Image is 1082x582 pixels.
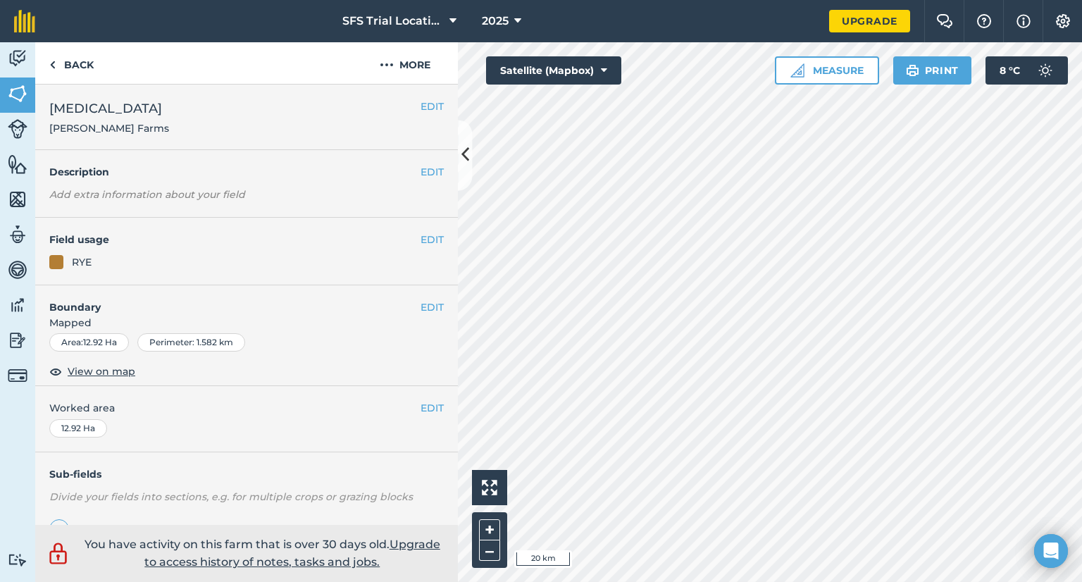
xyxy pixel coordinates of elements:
img: svg+xml;base64,PD94bWwgdmVyc2lvbj0iMS4wIiBlbmNvZGluZz0idXRmLTgiPz4KPCEtLSBHZW5lcmF0b3I6IEFkb2JlIE... [8,295,27,316]
button: View on map [49,363,135,380]
button: EDIT [421,99,444,114]
img: svg+xml;base64,PHN2ZyB4bWxucz0iaHR0cDovL3d3dy53My5vcmcvMjAwMC9zdmciIHdpZHRoPSIxOCIgaGVpZ2h0PSIyNC... [49,363,62,380]
h4: Sub-fields [35,466,458,482]
button: More [352,42,458,84]
span: [MEDICAL_DATA] [49,99,169,118]
img: svg+xml;base64,PHN2ZyB4bWxucz0iaHR0cDovL3d3dy53My5vcmcvMjAwMC9zdmciIHdpZHRoPSIyMCIgaGVpZ2h0PSIyNC... [380,56,394,73]
img: svg+xml;base64,PHN2ZyB4bWxucz0iaHR0cDovL3d3dy53My5vcmcvMjAwMC9zdmciIHdpZHRoPSI5IiBoZWlnaHQ9IjI0Ii... [49,56,56,73]
button: EDIT [421,232,444,247]
img: Four arrows, one pointing top left, one top right, one bottom right and the last bottom left [482,480,497,495]
button: – [479,540,500,561]
div: 12.92 Ha [49,419,107,438]
img: svg+xml;base64,PHN2ZyB4bWxucz0iaHR0cDovL3d3dy53My5vcmcvMjAwMC9zdmciIHdpZHRoPSI1NiIgaGVpZ2h0PSI2MC... [8,83,27,104]
img: A cog icon [1055,14,1071,28]
p: You have activity on this farm that is over 30 days old. [77,535,447,571]
h4: Field usage [49,232,421,247]
img: fieldmargin Logo [14,10,35,32]
button: EDIT [421,164,444,180]
span: Worked area [49,400,444,416]
span: SFS Trial Locations [342,13,444,30]
em: Divide your fields into sections, e.g. for multiple crops or grazing blocks [49,490,413,503]
img: svg+xml;base64,PD94bWwgdmVyc2lvbj0iMS4wIiBlbmNvZGluZz0idXRmLTgiPz4KPCEtLSBHZW5lcmF0b3I6IEFkb2JlIE... [8,366,27,385]
img: svg+xml;base64,PD94bWwgdmVyc2lvbj0iMS4wIiBlbmNvZGluZz0idXRmLTgiPz4KPCEtLSBHZW5lcmF0b3I6IEFkb2JlIE... [8,48,27,69]
img: svg+xml;base64,PHN2ZyB4bWxucz0iaHR0cDovL3d3dy53My5vcmcvMjAwMC9zdmciIHdpZHRoPSIxNyIgaGVpZ2h0PSIxNy... [1016,13,1031,30]
img: svg+xml;base64,PHN2ZyB4bWxucz0iaHR0cDovL3d3dy53My5vcmcvMjAwMC9zdmciIHdpZHRoPSIxNCIgaGVpZ2h0PSIyNC... [54,521,64,538]
img: svg+xml;base64,PD94bWwgdmVyc2lvbj0iMS4wIiBlbmNvZGluZz0idXRmLTgiPz4KPCEtLSBHZW5lcmF0b3I6IEFkb2JlIE... [8,330,27,351]
img: svg+xml;base64,PHN2ZyB4bWxucz0iaHR0cDovL3d3dy53My5vcmcvMjAwMC9zdmciIHdpZHRoPSIxOSIgaGVpZ2h0PSIyNC... [906,62,919,79]
span: View on map [68,364,135,379]
em: Add extra information about your field [49,188,245,201]
img: svg+xml;base64,PHN2ZyB4bWxucz0iaHR0cDovL3d3dy53My5vcmcvMjAwMC9zdmciIHdpZHRoPSI1NiIgaGVpZ2h0PSI2MC... [8,154,27,175]
img: svg+xml;base64,PD94bWwgdmVyc2lvbj0iMS4wIiBlbmNvZGluZz0idXRmLTgiPz4KPCEtLSBHZW5lcmF0b3I6IEFkb2JlIE... [8,119,27,139]
a: Back [35,42,108,84]
img: svg+xml;base64,PD94bWwgdmVyc2lvbj0iMS4wIiBlbmNvZGluZz0idXRmLTgiPz4KPCEtLSBHZW5lcmF0b3I6IEFkb2JlIE... [8,553,27,566]
span: [PERSON_NAME] Farms [49,121,169,135]
button: Measure [775,56,879,85]
span: Mapped [35,315,458,330]
div: Area : 12.92 Ha [49,333,129,352]
h4: Boundary [35,285,421,315]
img: Two speech bubbles overlapping with the left bubble in the forefront [936,14,953,28]
span: 8 ° C [1000,56,1020,85]
div: Perimeter : 1.582 km [137,333,245,352]
button: Satellite (Mapbox) [486,56,621,85]
img: svg+xml;base64,PD94bWwgdmVyc2lvbj0iMS4wIiBlbmNvZGluZz0idXRmLTgiPz4KPCEtLSBHZW5lcmF0b3I6IEFkb2JlIE... [46,540,70,566]
button: EDIT [421,299,444,315]
img: A question mark icon [976,14,993,28]
div: RYE [72,254,92,270]
a: Upgrade [829,10,910,32]
img: svg+xml;base64,PD94bWwgdmVyc2lvbj0iMS4wIiBlbmNvZGluZz0idXRmLTgiPz4KPCEtLSBHZW5lcmF0b3I6IEFkb2JlIE... [8,224,27,245]
div: Open Intercom Messenger [1034,534,1068,568]
img: Ruler icon [790,63,804,78]
span: 2025 [482,13,509,30]
h4: Description [49,164,444,180]
button: 8 °C [985,56,1068,85]
button: EDIT [421,400,444,416]
img: svg+xml;base64,PD94bWwgdmVyc2lvbj0iMS4wIiBlbmNvZGluZz0idXRmLTgiPz4KPCEtLSBHZW5lcmF0b3I6IEFkb2JlIE... [8,259,27,280]
button: Print [893,56,972,85]
a: Add sub-fields [49,519,171,539]
button: + [479,519,500,540]
img: svg+xml;base64,PD94bWwgdmVyc2lvbj0iMS4wIiBlbmNvZGluZz0idXRmLTgiPz4KPCEtLSBHZW5lcmF0b3I6IEFkb2JlIE... [1031,56,1059,85]
img: svg+xml;base64,PHN2ZyB4bWxucz0iaHR0cDovL3d3dy53My5vcmcvMjAwMC9zdmciIHdpZHRoPSI1NiIgaGVpZ2h0PSI2MC... [8,189,27,210]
